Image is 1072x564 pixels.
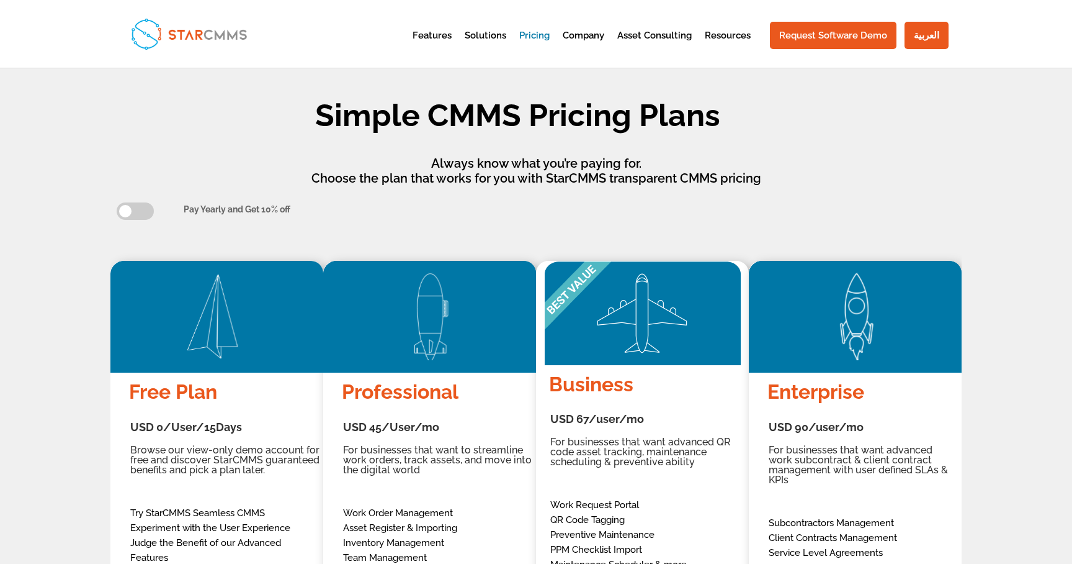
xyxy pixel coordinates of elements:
[164,100,871,137] h1: Simple CMMS Pricing Plans
[126,13,252,54] img: StarCMMS
[617,31,692,61] a: Asset Consulting
[770,22,896,49] a: Request Software Demo
[769,445,958,491] h5: For businesses that want advanced work subcontract & client contract management with user defined...
[705,31,751,61] a: Resources
[550,437,751,473] h5: For businesses that want advanced QR code asset tracking, maintenance scheduling & preventive abi...
[343,422,532,439] h3: USD 45/User/mo
[904,22,949,49] a: العربية
[549,373,752,401] h4: Business
[201,156,871,186] p: Always know what you’re paying for. Choose the plan that works for you with StarCMMS transparent ...
[563,31,604,61] a: Company
[130,422,319,439] h3: USD 0/User/15Days
[342,381,534,409] h4: Professional
[129,381,321,409] h4: Free Plan
[130,445,319,481] h5: Browse our view-only demo account for free and discover StarCMMS guaranteed benefits and pick a p...
[343,445,532,481] h5: For businesses that want to streamline work orders, track assets, and move into the digital world
[519,31,550,61] a: Pricing
[550,414,751,431] h3: USD 67/user/mo
[413,31,452,61] a: Features
[767,381,959,409] h4: Enterprise
[184,202,956,217] div: Pay Yearly and Get 10% off
[465,31,506,61] a: Solutions
[769,422,958,439] h3: USD 90/user/mo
